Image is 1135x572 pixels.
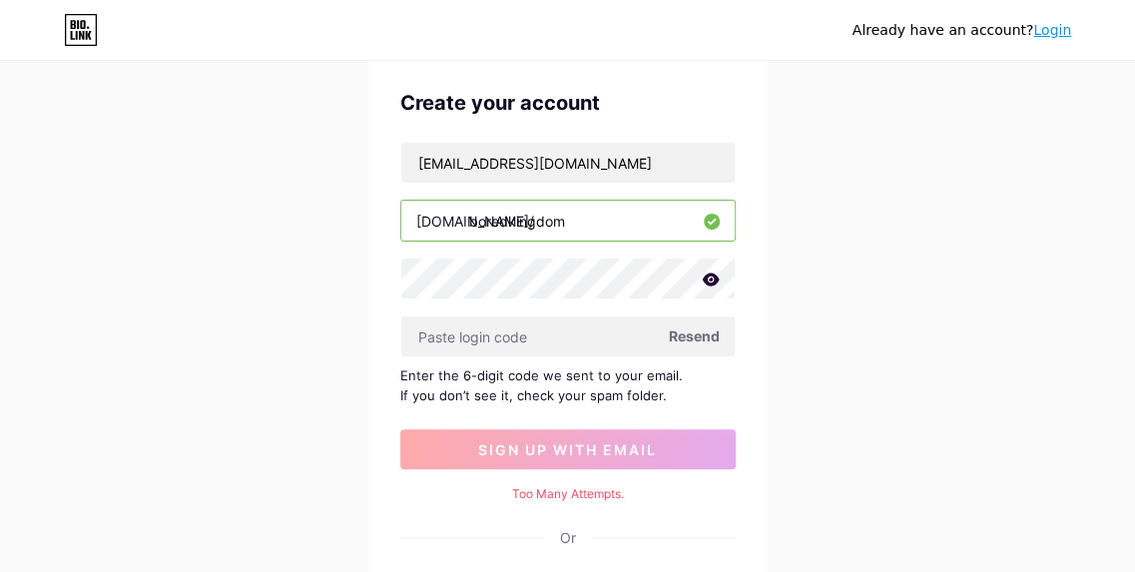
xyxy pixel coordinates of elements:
div: Already have an account? [852,20,1071,41]
div: Too Many Attempts. [400,485,736,503]
div: Or [560,527,576,548]
a: Login [1033,22,1071,38]
input: Paste login code [401,316,735,356]
button: sign up with email [400,429,736,469]
span: Resend [669,325,720,346]
div: [DOMAIN_NAME]/ [416,211,534,232]
div: Create your account [400,88,736,118]
div: Enter the 6-digit code we sent to your email. If you don’t see it, check your spam folder. [400,365,736,405]
input: Email [401,143,735,183]
span: sign up with email [478,441,657,458]
input: username [401,201,735,241]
